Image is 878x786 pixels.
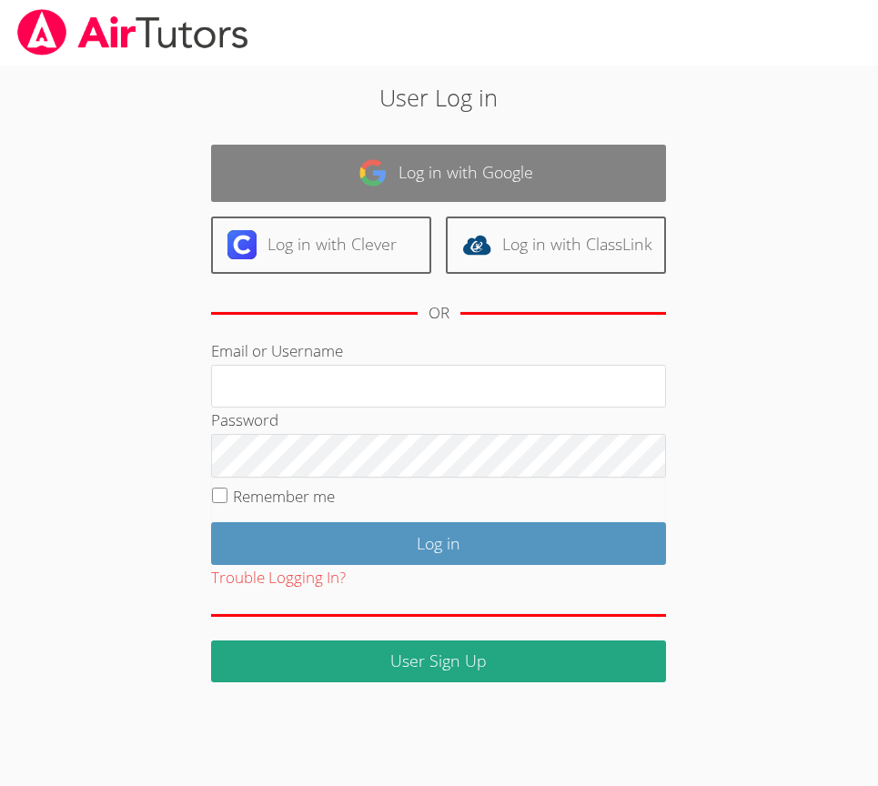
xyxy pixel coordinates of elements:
[211,640,666,683] a: User Sign Up
[462,230,491,259] img: classlink-logo-d6bb404cc1216ec64c9a2012d9dc4662098be43eaf13dc465df04b49fa7ab582.svg
[227,230,257,259] img: clever-logo-6eab21bc6e7a338710f1a6ff85c0baf02591cd810cc4098c63d3a4b26e2feb20.svg
[15,9,250,55] img: airtutors_banner-c4298cdbf04f3fff15de1276eac7730deb9818008684d7c2e4769d2f7ddbe033.png
[211,340,343,361] label: Email or Username
[446,217,666,274] a: Log in with ClassLink
[233,486,335,507] label: Remember me
[211,409,278,430] label: Password
[358,158,388,187] img: google-logo-50288ca7cdecda66e5e0955fdab243c47b7ad437acaf1139b6f446037453330a.svg
[211,565,346,591] button: Trouble Logging In?
[429,300,449,327] div: OR
[211,522,666,565] input: Log in
[211,217,431,274] a: Log in with Clever
[123,80,755,115] h2: User Log in
[211,145,666,202] a: Log in with Google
